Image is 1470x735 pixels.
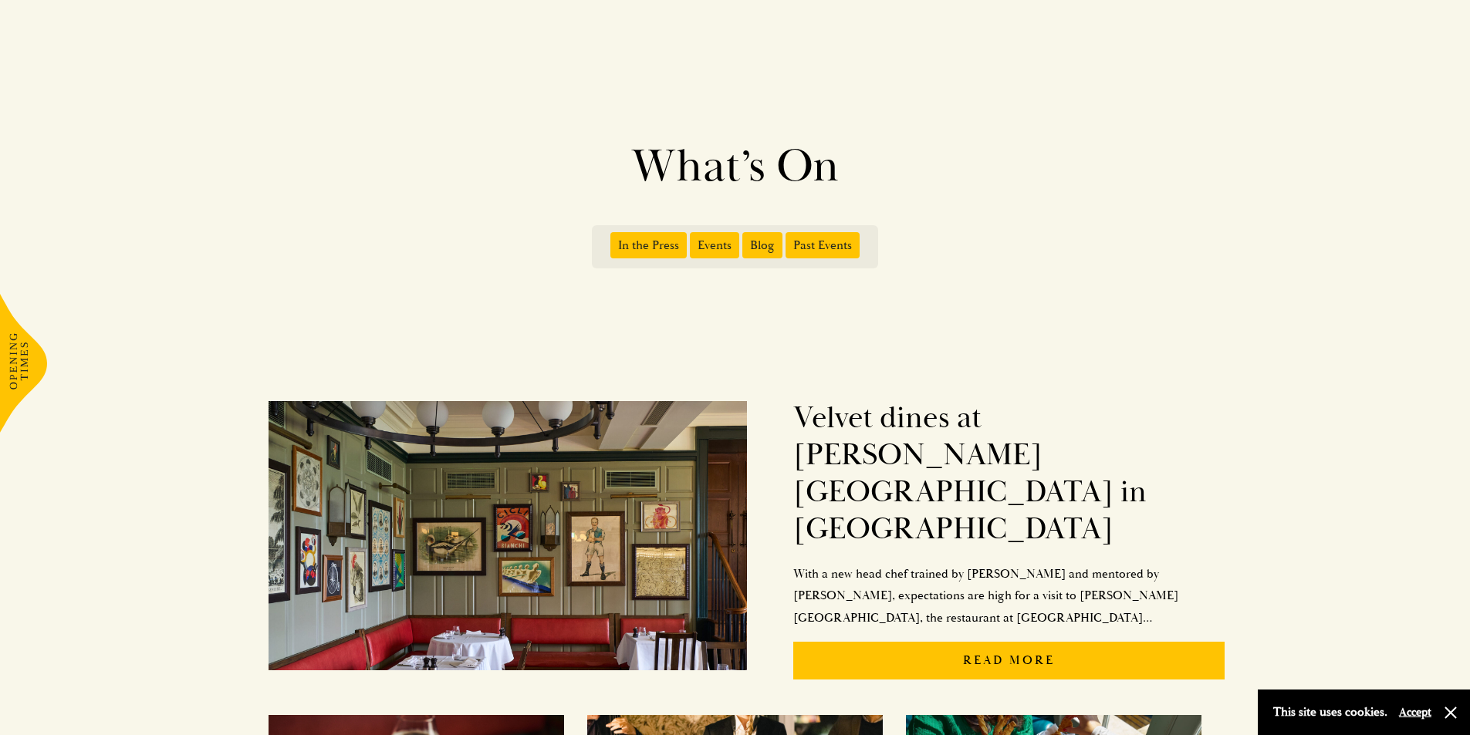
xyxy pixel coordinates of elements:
[610,232,687,258] span: In the Press
[793,563,1225,629] p: With a new head chef trained by [PERSON_NAME] and mentored by [PERSON_NAME], expectations are hig...
[786,232,860,258] span: Past Events
[1443,705,1458,720] button: Close and accept
[296,139,1175,194] h1: What’s On
[690,232,739,258] span: Events
[1399,705,1431,720] button: Accept
[1273,701,1387,723] p: This site uses cookies.
[742,232,782,258] span: Blog
[793,400,1225,548] h2: Velvet dines at [PERSON_NAME][GEOGRAPHIC_DATA] in [GEOGRAPHIC_DATA]
[793,642,1225,679] p: Read More
[269,384,1225,692] a: Velvet dines at [PERSON_NAME][GEOGRAPHIC_DATA] in [GEOGRAPHIC_DATA]With a new head chef trained b...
